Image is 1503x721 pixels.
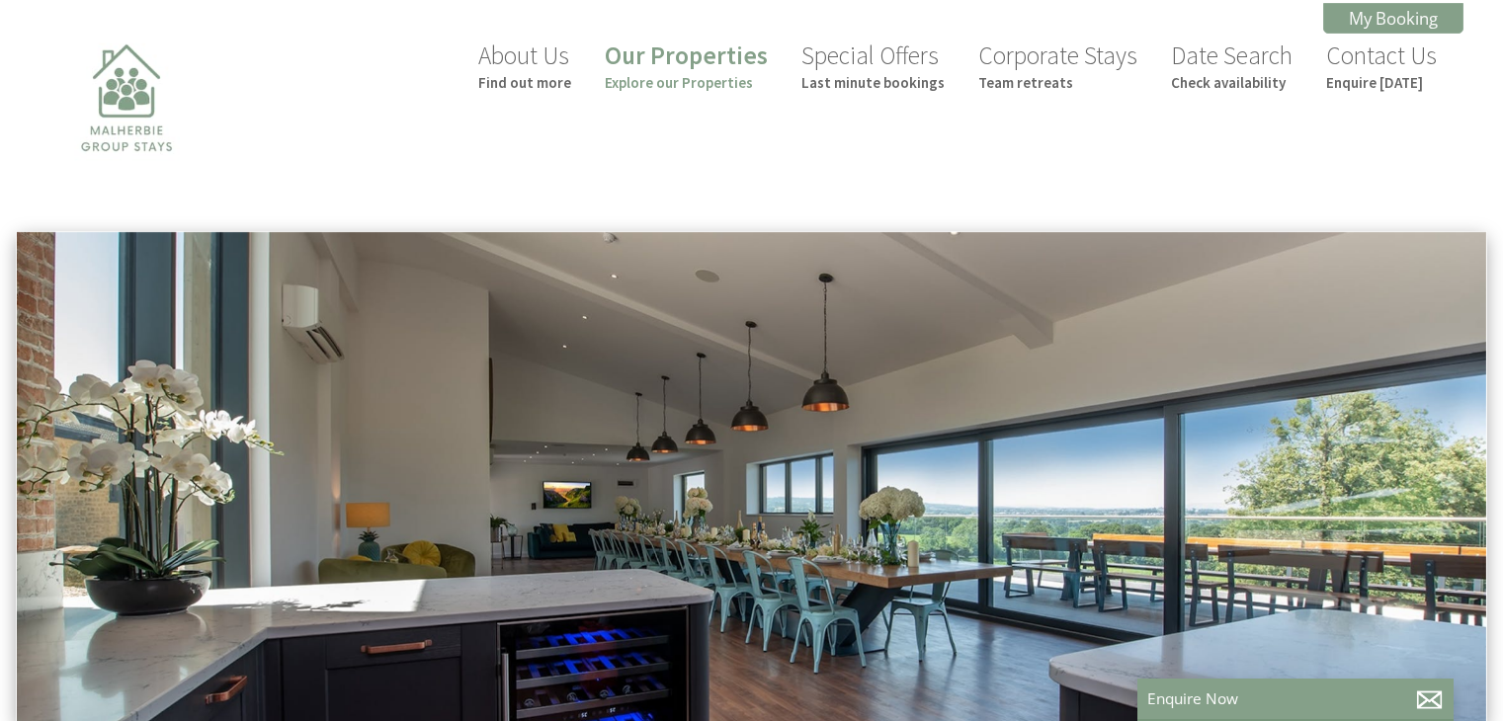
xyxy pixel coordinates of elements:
small: Check availability [1171,73,1293,92]
a: Our PropertiesExplore our Properties [605,40,768,92]
a: Contact UsEnquire [DATE] [1326,40,1437,92]
small: Find out more [478,73,571,92]
a: My Booking [1323,3,1463,34]
img: Malherbie Group Stays [28,32,225,229]
a: Corporate StaysTeam retreats [978,40,1137,92]
small: Last minute bookings [801,73,945,92]
small: Team retreats [978,73,1137,92]
a: Special OffersLast minute bookings [801,40,945,92]
p: Enquire Now [1147,688,1444,709]
small: Explore our Properties [605,73,768,92]
a: About UsFind out more [478,40,571,92]
a: Date SearchCheck availability [1171,40,1293,92]
small: Enquire [DATE] [1326,73,1437,92]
